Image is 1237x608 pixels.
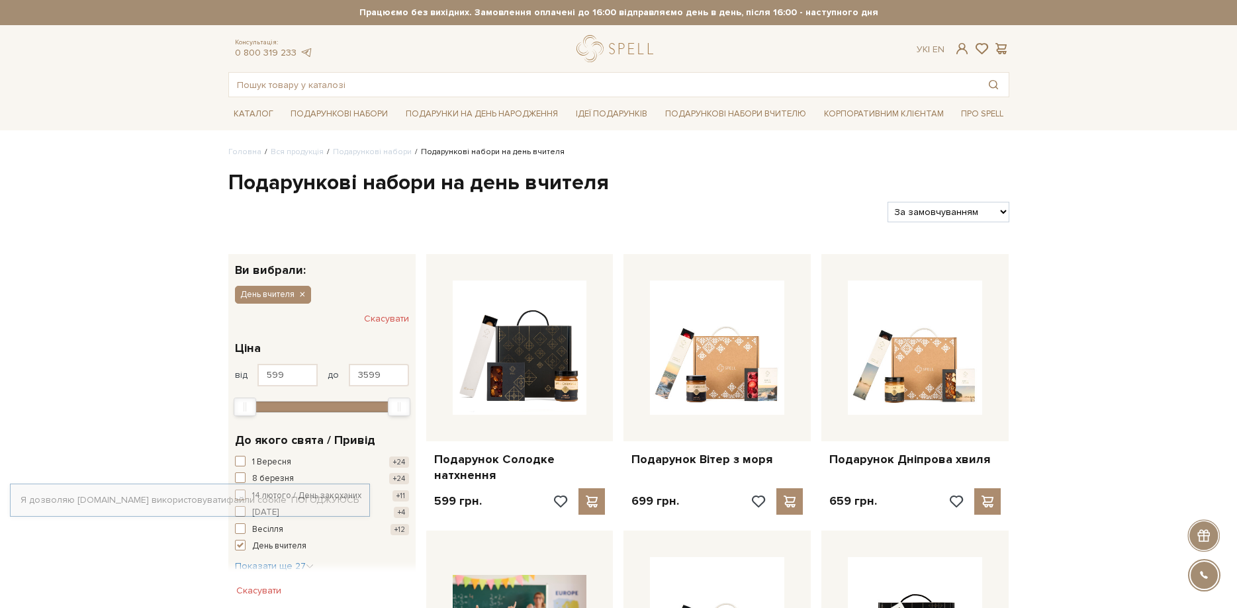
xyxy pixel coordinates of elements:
[235,523,409,537] button: Весілля +12
[819,104,949,124] a: Корпоративним клієнтам
[631,494,679,509] p: 699 грн.
[933,44,944,55] a: En
[631,452,803,467] a: Подарунок Вітер з моря
[271,147,324,157] a: Вся продукція
[390,524,409,535] span: +12
[235,540,409,553] button: День вчителя
[235,286,311,303] button: День вчителя
[660,103,811,125] a: Подарункові набори Вчителю
[434,494,482,509] p: 599 грн.
[235,472,409,486] button: 8 березня +24
[235,560,314,572] span: Показати ще 27
[235,456,409,469] button: 1 Вересня +24
[235,369,248,381] span: від
[257,364,318,386] input: Ціна
[235,38,313,47] span: Консультація:
[576,35,659,62] a: logo
[364,308,409,329] button: Скасувати
[252,523,283,537] span: Весілля
[412,146,565,158] li: Подарункові набори на день вчителя
[300,47,313,58] a: telegram
[829,452,1001,467] a: Подарунок Дніпрова хвиля
[392,490,409,501] span: +11
[228,104,279,124] a: Каталог
[388,398,410,416] div: Max
[252,456,291,469] span: 1 Вересня
[228,580,289,601] button: Скасувати
[285,104,393,124] a: Подарункові набори
[229,73,978,97] input: Пошук товару у каталозі
[389,473,409,484] span: +24
[234,398,256,416] div: Min
[235,339,261,357] span: Ціна
[252,472,294,486] span: 8 березня
[394,507,409,518] span: +4
[240,288,295,300] span: День вчителя
[956,104,1009,124] a: Про Spell
[235,431,375,449] span: До якого свята / Привід
[434,452,606,483] a: Подарунок Солодке натхнення
[571,104,653,124] a: Ідеї подарунків
[228,169,1009,197] h1: Подарункові набори на день вчителя
[389,456,409,468] span: +24
[917,44,944,56] div: Ук
[228,147,261,157] a: Головна
[291,494,359,506] a: Погоджуюсь
[228,7,1009,19] strong: Працюємо без вихідних. Замовлення оплачені до 16:00 відправляємо день в день, після 16:00 - насту...
[235,47,297,58] a: 0 800 319 233
[226,494,287,505] a: файли cookie
[978,73,1009,97] button: Пошук товару у каталозі
[400,104,563,124] a: Подарунки на День народження
[349,364,409,386] input: Ціна
[228,254,416,276] div: Ви вибрали:
[333,147,412,157] a: Подарункові набори
[235,560,314,573] button: Показати ще 27
[328,369,339,381] span: до
[928,44,930,55] span: |
[829,494,877,509] p: 659 грн.
[11,494,369,506] div: Я дозволяю [DOMAIN_NAME] використовувати
[252,540,306,553] span: День вчителя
